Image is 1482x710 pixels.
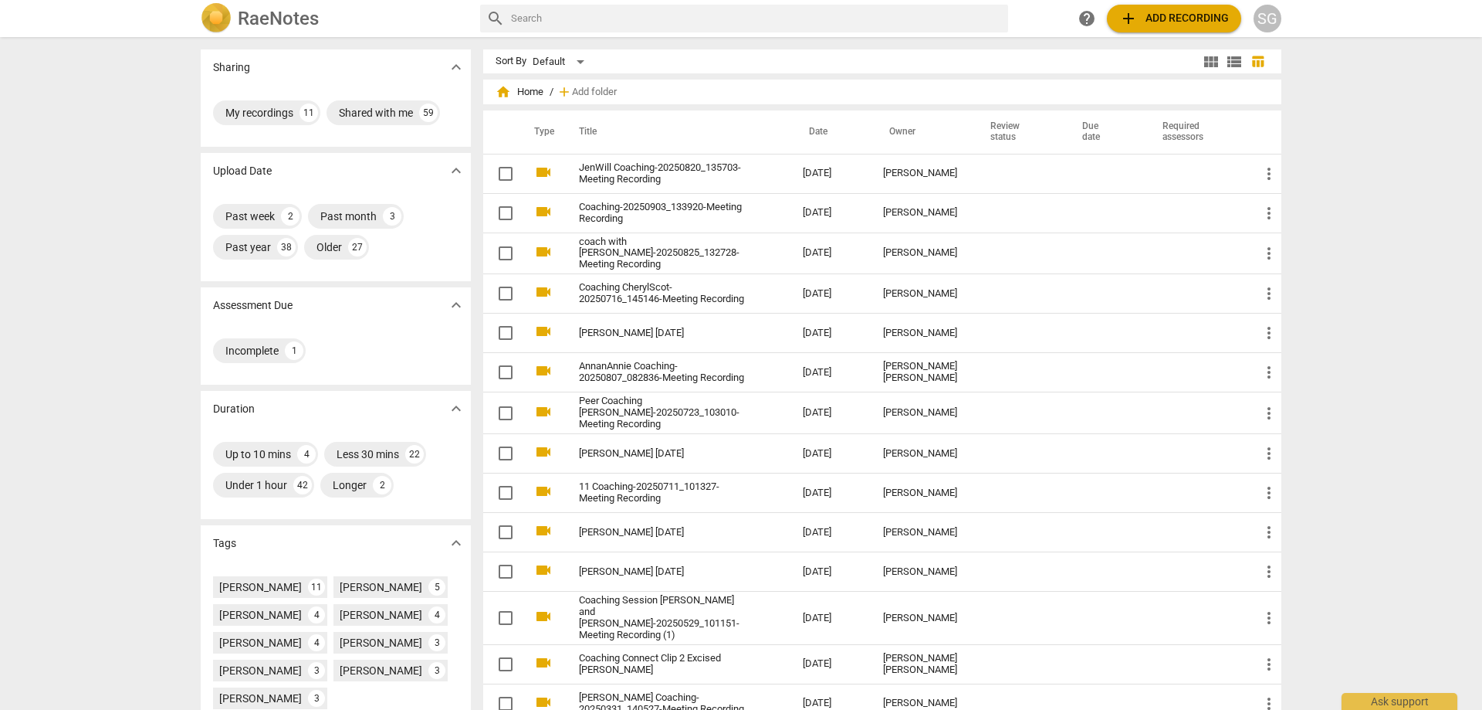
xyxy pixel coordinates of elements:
div: Shared with me [339,105,413,121]
span: home [496,84,511,100]
div: 4 [297,445,316,464]
div: My recordings [225,105,293,121]
button: Show more [445,56,468,79]
div: [PERSON_NAME] [340,579,422,595]
span: more_vert [1260,444,1278,463]
span: videocam [534,322,553,341]
th: Date [790,110,871,154]
div: [PERSON_NAME] [883,487,959,499]
button: Upload [1107,5,1241,32]
div: Sort By [496,56,526,67]
p: Duration [213,401,255,417]
div: Under 1 hour [225,477,287,493]
button: Tile view [1199,50,1223,73]
div: [PERSON_NAME] [883,168,959,179]
div: 11 [299,104,318,122]
a: Help [1073,5,1101,32]
div: 3 [308,690,325,707]
span: Add recording [1119,9,1229,28]
span: table_chart [1250,54,1265,69]
td: [DATE] [790,392,871,434]
div: [PERSON_NAME] [883,328,959,339]
a: Coaching CherylScot-20250716_145146-Meeting Recording [579,282,747,305]
div: 38 [277,238,296,256]
div: [PERSON_NAME] [219,579,302,595]
span: add [557,84,572,100]
td: [DATE] [790,154,871,193]
div: 22 [405,445,424,464]
div: [PERSON_NAME] [PERSON_NAME] [883,361,959,384]
h2: RaeNotes [238,8,319,29]
span: Add folder [572,87,617,98]
div: 2 [373,476,391,494]
th: Type [522,110,560,154]
div: 4 [308,606,325,623]
span: expand_more [447,161,465,180]
th: Owner [871,110,972,154]
div: [PERSON_NAME] [883,407,959,419]
div: 3 [308,662,325,679]
img: Logo [201,3,232,34]
span: videocam [534,561,553,579]
span: videocam [534,654,553,672]
td: [DATE] [790,644,871,684]
button: SG [1254,5,1281,32]
button: Show more [445,532,468,555]
span: more_vert [1260,484,1278,502]
span: more_vert [1260,244,1278,263]
p: Sharing [213,59,250,76]
input: Search [511,6,1002,31]
span: expand_more [447,296,465,314]
button: List view [1223,50,1246,73]
div: [PERSON_NAME] [883,288,959,300]
p: Tags [213,535,236,552]
div: 27 [348,238,367,256]
div: Ask support [1342,693,1457,710]
span: videocam [534,521,553,540]
span: videocam [534,403,553,421]
div: Older [316,239,342,255]
span: videocam [534,362,553,380]
div: [PERSON_NAME] [883,566,959,578]
p: Upload Date [213,163,272,179]
a: [PERSON_NAME] [DATE] [579,527,747,538]
span: videocam [534,243,553,261]
td: [DATE] [790,353,871,392]
div: 4 [308,634,325,651]
div: 3 [383,207,401,226]
span: more_vert [1260,523,1278,542]
div: [PERSON_NAME] [883,698,959,709]
p: Assessment Due [213,297,293,314]
div: Less 30 mins [337,447,399,462]
div: [PERSON_NAME] [340,663,422,678]
div: 42 [293,476,312,494]
span: more_vert [1260,204,1278,223]
button: Show more [445,294,468,317]
th: Title [560,110,790,154]
div: [PERSON_NAME] [883,613,959,624]
a: Coaching Connect Clip 2 Excised [PERSON_NAME] [579,653,747,676]
td: [DATE] [790,592,871,645]
div: 59 [419,104,438,122]
td: [DATE] [790,434,871,474]
span: more_vert [1260,165,1278,183]
a: [PERSON_NAME] [DATE] [579,448,747,460]
a: 11 Coaching-20250711_101327-Meeting Recording [579,481,747,504]
span: add [1119,9,1138,28]
td: [DATE] [790,314,871,353]
span: view_module [1202,53,1220,71]
span: view_list [1225,53,1243,71]
th: Due date [1064,110,1144,154]
div: [PERSON_NAME] [219,635,302,651]
span: expand_more [447,58,465,76]
div: 1 [285,341,303,360]
a: AnnanAnnie Coaching-20250807_082836-Meeting Recording [579,361,747,384]
div: 11 [308,579,325,596]
div: Past week [225,209,275,224]
td: [DATE] [790,233,871,274]
span: more_vert [1260,324,1278,342]
div: Default [533,49,590,74]
span: videocam [534,163,553,182]
div: Up to 10 mins [225,447,291,462]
